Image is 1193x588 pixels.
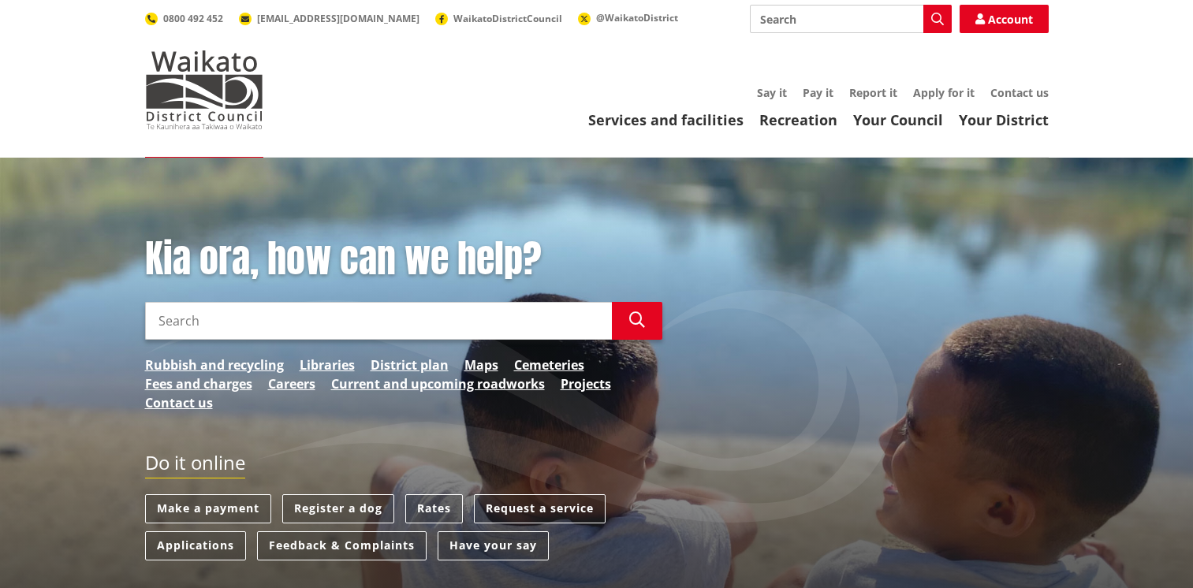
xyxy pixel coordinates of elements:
[331,374,545,393] a: Current and upcoming roadworks
[959,110,1049,129] a: Your District
[257,12,419,25] span: [EMAIL_ADDRESS][DOMAIN_NAME]
[853,110,943,129] a: Your Council
[849,85,897,100] a: Report it
[145,374,252,393] a: Fees and charges
[596,11,678,24] span: @WaikatoDistrict
[453,12,562,25] span: WaikatoDistrictCouncil
[960,5,1049,33] a: Account
[757,85,787,100] a: Say it
[145,531,246,560] a: Applications
[750,5,952,33] input: Search input
[145,494,271,523] a: Make a payment
[474,494,606,523] a: Request a service
[300,355,355,374] a: Libraries
[145,236,662,282] h1: Kia ora, how can we help?
[163,12,223,25] span: 0800 492 452
[990,85,1049,100] a: Contact us
[759,110,837,129] a: Recreation
[145,302,612,340] input: Search input
[145,12,223,25] a: 0800 492 452
[145,393,213,412] a: Contact us
[145,355,284,374] a: Rubbish and recycling
[257,531,427,560] a: Feedback & Complaints
[561,374,611,393] a: Projects
[464,355,498,374] a: Maps
[913,85,975,100] a: Apply for it
[803,85,833,100] a: Pay it
[588,110,744,129] a: Services and facilities
[438,531,549,560] a: Have your say
[239,12,419,25] a: [EMAIL_ADDRESS][DOMAIN_NAME]
[405,494,463,523] a: Rates
[371,355,449,374] a: District plan
[282,494,394,523] a: Register a dog
[514,355,584,374] a: Cemeteries
[578,11,678,24] a: @WaikatoDistrict
[435,12,562,25] a: WaikatoDistrictCouncil
[145,50,263,129] img: Waikato District Council - Te Kaunihera aa Takiwaa o Waikato
[145,452,245,479] h2: Do it online
[268,374,315,393] a: Careers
